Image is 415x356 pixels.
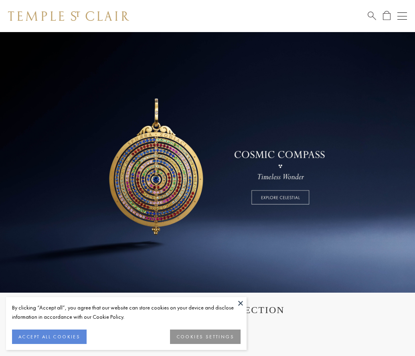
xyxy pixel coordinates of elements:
button: ACCEPT ALL COOKIES [12,330,87,344]
button: Open navigation [397,11,407,21]
a: Open Shopping Bag [383,11,391,21]
button: COOKIES SETTINGS [170,330,241,344]
div: By clicking “Accept all”, you agree that our website can store cookies on your device and disclos... [12,303,241,322]
a: Search [368,11,376,21]
img: Temple St. Clair [8,11,129,21]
